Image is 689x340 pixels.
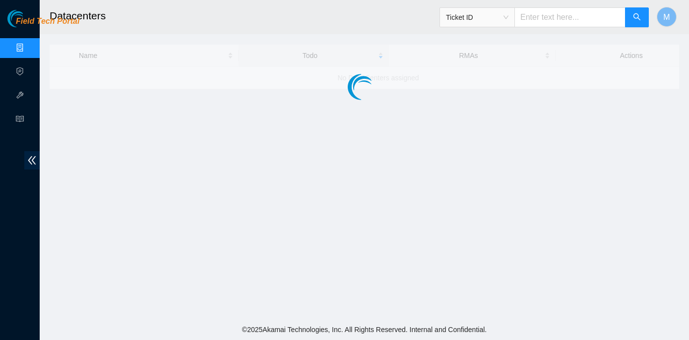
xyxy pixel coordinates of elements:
[446,10,508,25] span: Ticket ID
[663,11,670,23] span: M
[40,319,689,340] footer: © 2025 Akamai Technologies, Inc. All Rights Reserved. Internal and Confidential.
[24,151,40,170] span: double-left
[514,7,626,27] input: Enter text here...
[633,13,641,22] span: search
[16,111,24,130] span: read
[625,7,649,27] button: search
[657,7,677,27] button: M
[7,10,50,27] img: Akamai Technologies
[16,17,79,26] span: Field Tech Portal
[7,18,79,31] a: Akamai TechnologiesField Tech Portal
